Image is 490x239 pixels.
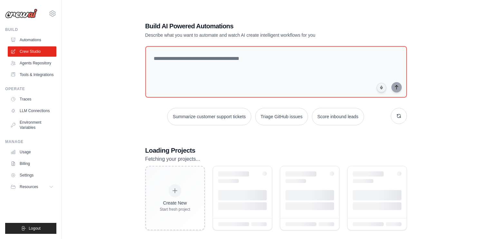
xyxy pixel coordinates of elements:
[8,147,56,157] a: Usage
[8,70,56,80] a: Tools & Integrations
[5,139,56,144] div: Manage
[377,83,386,92] button: Click to speak your automation idea
[8,106,56,116] a: LLM Connections
[8,170,56,180] a: Settings
[8,94,56,104] a: Traces
[8,35,56,45] a: Automations
[167,108,251,125] button: Summarize customer support tickets
[8,58,56,68] a: Agents Repository
[145,32,362,38] p: Describe what you want to automate and watch AI create intelligent workflows for you
[29,226,41,231] span: Logout
[145,146,407,155] h3: Loading Projects
[160,207,190,212] div: Start fresh project
[8,182,56,192] button: Resources
[160,200,190,206] div: Create New
[312,108,364,125] button: Score inbound leads
[391,108,407,124] button: Get new suggestions
[5,86,56,91] div: Operate
[5,223,56,234] button: Logout
[8,117,56,133] a: Environment Variables
[145,22,362,31] h1: Build AI Powered Automations
[255,108,308,125] button: Triage GitHub issues
[5,9,37,18] img: Logo
[145,155,407,163] p: Fetching your projects...
[5,27,56,32] div: Build
[20,184,38,189] span: Resources
[8,158,56,169] a: Billing
[8,46,56,57] a: Crew Studio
